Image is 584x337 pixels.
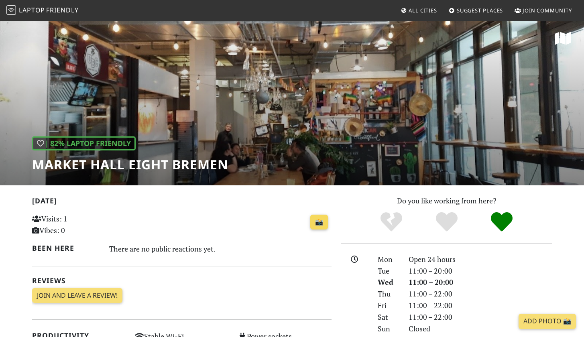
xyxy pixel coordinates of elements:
div: 11:00 – 20:00 [404,265,557,277]
a: Add Photo 📸 [519,314,576,329]
h2: [DATE] [32,197,332,208]
div: 11:00 – 20:00 [404,276,557,288]
div: Open 24 hours [404,254,557,265]
a: 📸 [310,215,328,230]
div: Definitely! [474,211,529,233]
p: Do you like working from here? [341,195,552,207]
div: 11:00 – 22:00 [404,311,557,323]
span: Friendly [46,6,78,14]
h2: Been here [32,244,100,252]
div: No [364,211,419,233]
a: Suggest Places [446,3,507,18]
h1: Market Hall Eight Bremen [32,157,228,172]
div: Fri [373,300,403,311]
div: Thu [373,288,403,300]
span: Laptop [19,6,45,14]
img: LaptopFriendly [6,5,16,15]
a: Join Community [511,3,575,18]
span: Suggest Places [457,7,503,14]
div: | 82% Laptop Friendly [32,136,136,150]
h2: Reviews [32,276,332,285]
a: LaptopFriendly LaptopFriendly [6,4,79,18]
div: Yes [419,211,474,233]
span: All Cities [409,7,437,14]
div: Sun [373,323,403,335]
div: 11:00 – 22:00 [404,288,557,300]
p: Visits: 1 Vibes: 0 [32,213,126,236]
div: Tue [373,265,403,277]
span: Join Community [523,7,572,14]
a: All Cities [397,3,440,18]
div: There are no public reactions yet. [109,242,332,255]
div: Closed [404,323,557,335]
div: Sat [373,311,403,323]
div: Mon [373,254,403,265]
div: 11:00 – 22:00 [404,300,557,311]
a: Join and leave a review! [32,288,122,303]
div: Wed [373,276,403,288]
